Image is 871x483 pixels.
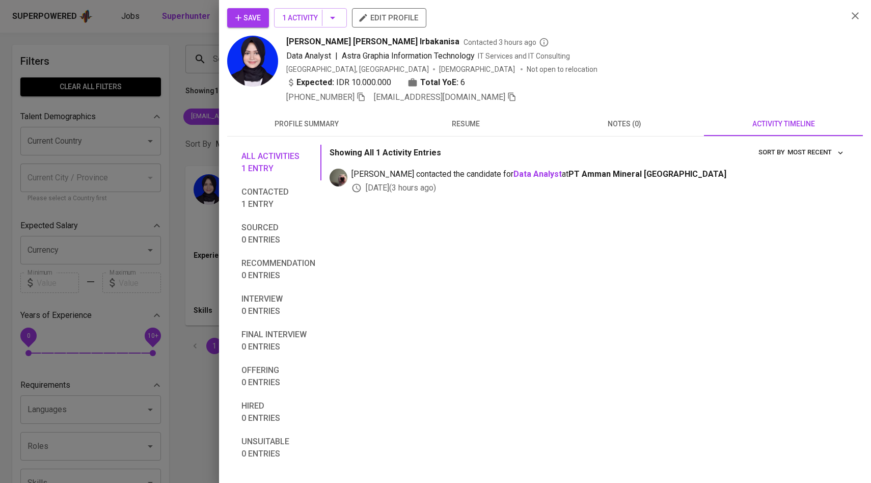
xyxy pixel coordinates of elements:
span: Astra Graphia Information Technology [342,51,475,61]
span: Data Analyst [286,51,331,61]
a: edit profile [352,13,426,21]
span: Interview 0 entries [241,293,315,317]
span: 6 [460,76,465,89]
span: IT Services and IT Consulting [478,52,570,60]
img: 8fdbd4375e5a0f61cbce731ac1ae2fee.jpg [227,36,278,87]
span: notes (0) [551,118,698,130]
b: Expected: [296,76,334,89]
button: sort by [785,145,847,160]
span: 1 Activity [282,12,339,24]
span: PT Amman Mineral [GEOGRAPHIC_DATA] [568,169,726,179]
span: Sourced 0 entries [241,222,315,246]
span: [PERSON_NAME] [PERSON_NAME] Irbakanisa [286,36,459,48]
button: Save [227,8,269,28]
span: | [335,50,338,62]
span: profile summary [233,118,380,130]
span: Final interview 0 entries [241,329,315,353]
span: All activities 1 entry [241,150,315,175]
span: Most Recent [787,147,844,158]
p: Not open to relocation [527,64,597,74]
span: [DEMOGRAPHIC_DATA] [439,64,516,74]
button: 1 Activity [274,8,347,28]
span: Offering 0 entries [241,364,315,389]
p: Showing All 1 Activity Entries [330,147,441,159]
span: Recommendation 0 entries [241,257,315,282]
span: activity timeline [710,118,857,130]
span: edit profile [360,11,418,24]
button: edit profile [352,8,426,28]
svg: By Batam recruiter [539,37,549,47]
span: Contacted 1 entry [241,186,315,210]
span: Save [235,12,261,24]
span: Unsuitable 0 entries [241,436,315,460]
span: Hired 0 entries [241,400,315,424]
span: [PERSON_NAME] contacted the candidate for at [351,169,847,180]
span: Contacted 3 hours ago [464,37,549,47]
div: [GEOGRAPHIC_DATA], [GEOGRAPHIC_DATA] [286,64,429,74]
div: [DATE] ( 3 hours ago ) [351,182,847,194]
span: [EMAIL_ADDRESS][DOMAIN_NAME] [374,92,505,102]
span: sort by [758,148,785,156]
img: aji.muda@glints.com [330,169,347,186]
span: resume [392,118,539,130]
span: [PHONE_NUMBER] [286,92,355,102]
b: Total YoE: [420,76,458,89]
div: IDR 10.000.000 [286,76,391,89]
a: Data Analyst [513,169,562,179]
